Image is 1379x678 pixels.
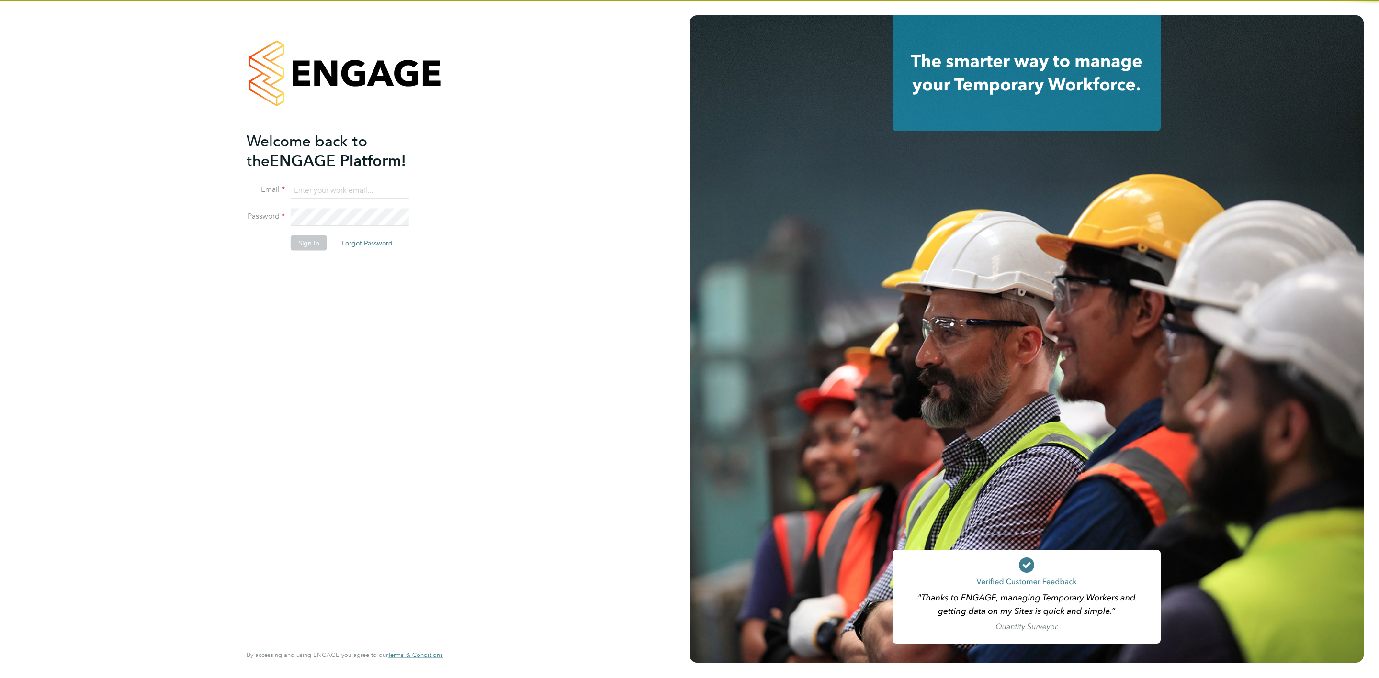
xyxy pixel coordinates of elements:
[247,651,443,659] span: By accessing and using ENGAGE you agree to our
[247,132,367,170] span: Welcome back to the
[334,235,400,251] button: Forgot Password
[247,131,433,170] h2: ENGAGE Platform!
[388,651,443,659] span: Terms & Conditions
[388,651,443,659] a: Terms & Conditions
[247,185,285,195] label: Email
[291,182,409,199] input: Enter your work email...
[291,235,327,251] button: Sign In
[247,211,285,222] label: Password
